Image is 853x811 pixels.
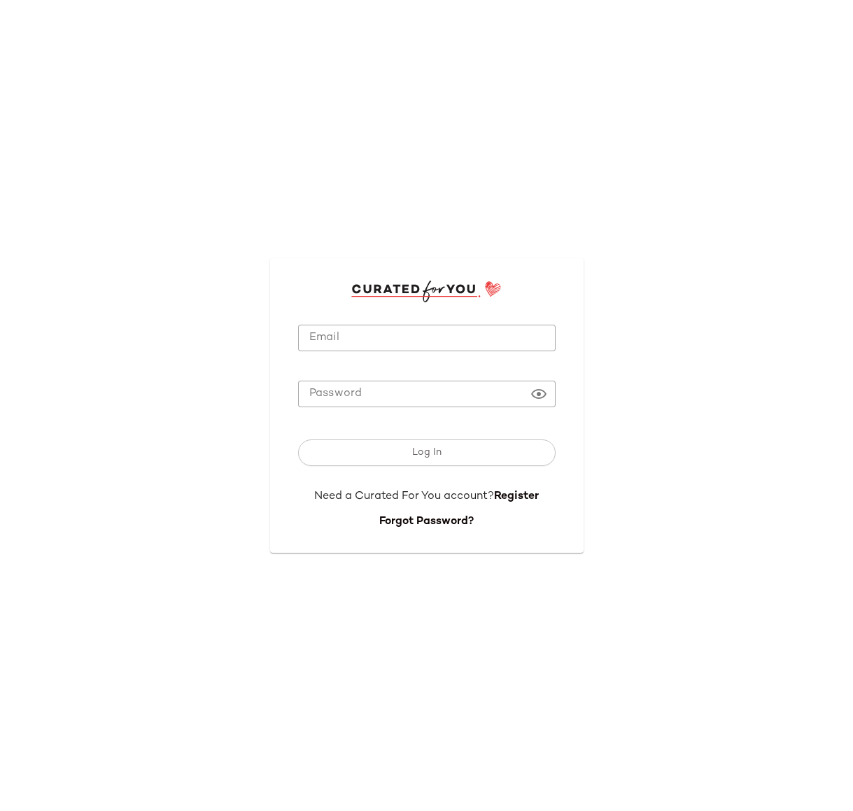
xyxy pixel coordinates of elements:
[298,439,556,466] button: Log In
[351,281,502,302] img: cfy_login_logo.DGdB1djN.svg
[314,491,494,502] span: Need a Curated For You account?
[379,516,474,528] a: Forgot Password?
[494,491,539,502] a: Register
[411,447,442,458] span: Log In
